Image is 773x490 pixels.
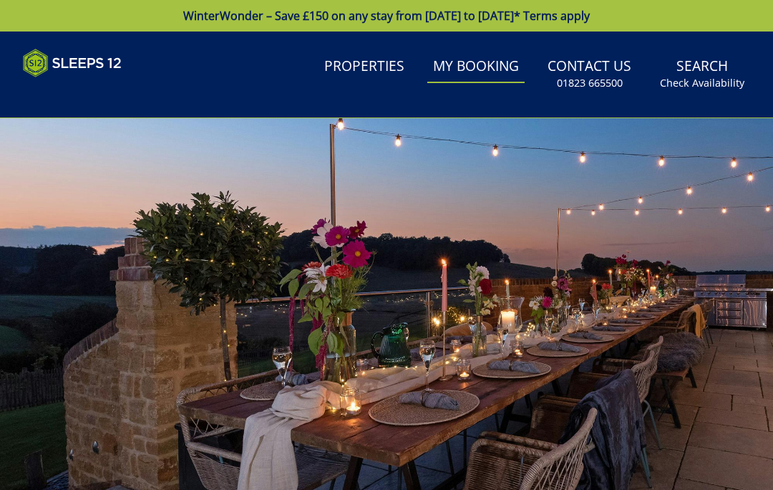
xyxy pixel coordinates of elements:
[23,49,122,77] img: Sleeps 12
[542,51,637,97] a: Contact Us01823 665500
[319,51,410,83] a: Properties
[427,51,525,83] a: My Booking
[16,86,166,98] iframe: Customer reviews powered by Trustpilot
[660,76,744,90] small: Check Availability
[654,51,750,97] a: SearchCheck Availability
[557,76,623,90] small: 01823 665500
